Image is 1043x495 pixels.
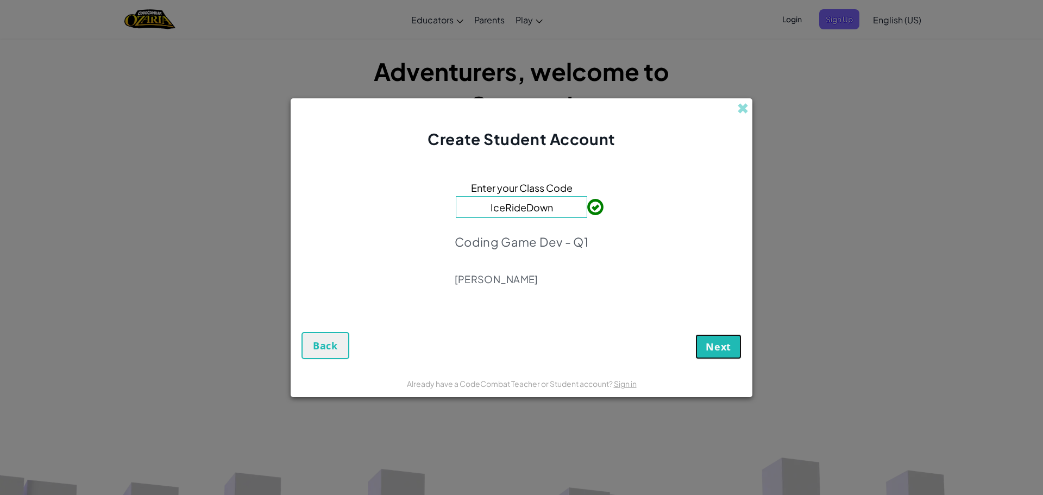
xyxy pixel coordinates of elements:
[455,273,588,286] p: [PERSON_NAME]
[455,234,588,249] p: Coding Game Dev - Q1
[407,379,614,389] span: Already have a CodeCombat Teacher or Student account?
[301,332,349,359] button: Back
[313,339,338,352] span: Back
[471,180,573,196] span: Enter your Class Code
[706,340,731,353] span: Next
[428,129,615,148] span: Create Student Account
[695,334,742,359] button: Next
[614,379,637,389] a: Sign in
